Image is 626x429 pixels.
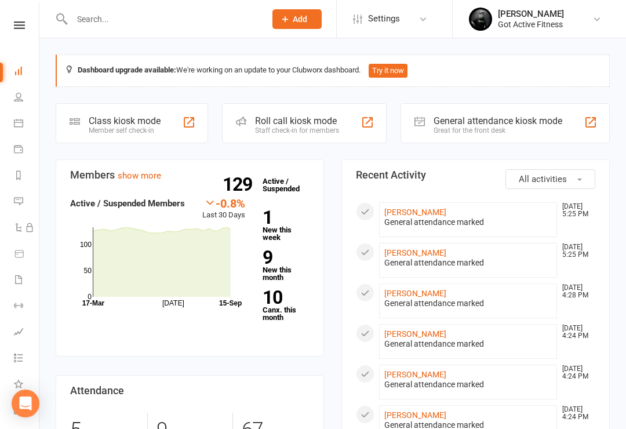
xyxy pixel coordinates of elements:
span: Add [293,14,307,24]
h3: Members [70,169,310,181]
div: Last 30 Days [202,197,245,221]
time: [DATE] 4:24 PM [556,365,595,380]
div: General attendance marked [384,380,552,390]
div: Class kiosk mode [89,115,161,126]
a: Calendar [14,111,40,137]
span: All activities [519,174,567,184]
a: [PERSON_NAME] [384,289,446,298]
a: [PERSON_NAME] [384,329,446,339]
a: Payments [14,137,40,163]
a: show more [118,170,161,181]
a: 129Active / Suspended [257,169,308,201]
img: thumb_image1544090673.png [469,8,492,31]
div: Got Active Fitness [498,19,564,30]
strong: 9 [263,249,305,266]
input: Search... [68,11,257,27]
strong: Active / Suspended Members [70,198,185,209]
a: [PERSON_NAME] [384,248,446,257]
div: Open Intercom Messenger [12,390,39,417]
div: [PERSON_NAME] [498,9,564,19]
button: Try it now [369,64,407,78]
a: What's New [14,372,40,398]
a: Reports [14,163,40,190]
div: -0.8% [202,197,245,209]
div: Staff check-in for members [255,126,339,134]
a: 1New this week [263,209,310,241]
div: General attendance marked [384,299,552,308]
a: People [14,85,40,111]
div: General attendance marked [384,258,552,268]
time: [DATE] 4:28 PM [556,284,595,299]
strong: 10 [263,289,305,306]
h3: Recent Activity [356,169,595,181]
div: Member self check-in [89,126,161,134]
a: Product Sales [14,242,40,268]
strong: 129 [223,176,257,193]
a: [PERSON_NAME] [384,410,446,420]
button: Add [272,9,322,29]
strong: Dashboard upgrade available: [78,66,176,74]
time: [DATE] 4:24 PM [556,325,595,340]
a: [PERSON_NAME] [384,208,446,217]
time: [DATE] 5:25 PM [556,203,595,218]
a: 9New this month [263,249,310,281]
div: General attendance marked [384,339,552,349]
a: [PERSON_NAME] [384,370,446,379]
strong: 1 [263,209,305,226]
div: General attendance kiosk mode [434,115,562,126]
time: [DATE] 4:24 PM [556,406,595,421]
a: Dashboard [14,59,40,85]
a: Assessments [14,320,40,346]
div: General attendance marked [384,217,552,227]
a: 10Canx. this month [263,289,310,321]
time: [DATE] 5:25 PM [556,243,595,259]
div: We're working on an update to your Clubworx dashboard. [56,54,610,87]
button: All activities [505,169,595,189]
div: Great for the front desk [434,126,562,134]
span: Settings [368,6,400,32]
div: Roll call kiosk mode [255,115,339,126]
h3: Attendance [70,385,310,397]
